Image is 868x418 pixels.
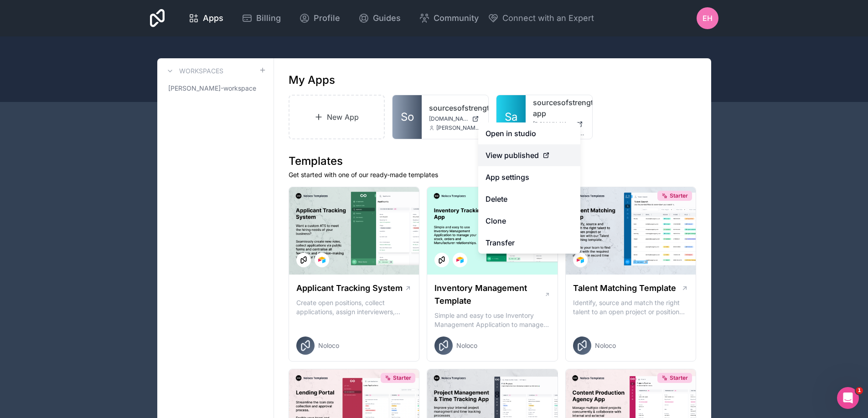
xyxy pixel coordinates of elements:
span: Billing [256,12,281,25]
span: Starter [393,374,411,382]
a: So [393,95,422,139]
span: So [401,110,414,124]
a: Transfer [478,232,580,254]
span: Guides [373,12,401,25]
h1: Templates [289,154,697,168]
h1: My Apps [289,73,335,87]
span: Starter [670,374,688,382]
h3: Workspaces [179,66,223,76]
span: Apps [203,12,223,25]
span: [PERSON_NAME][EMAIL_ADDRESS][DOMAIN_NAME] [436,124,481,132]
span: Profile [314,12,340,25]
h1: Inventory Management Template [434,282,544,307]
p: Create open positions, collect applications, assign interviewers, centralise candidate feedback a... [296,298,412,316]
p: Get started with one of our ready-made templates [289,170,697,179]
a: Clone [478,210,580,232]
span: [DOMAIN_NAME] [429,115,468,122]
span: Sa [505,110,517,124]
span: [DOMAIN_NAME] [533,121,572,128]
a: Open in studio [478,122,580,144]
p: Identify, source and match the right talent to an open project or position with our Talent Matchi... [573,298,689,316]
span: Noloco [456,341,477,350]
a: Community [412,8,486,28]
span: Noloco [595,341,616,350]
span: Noloco [318,341,339,350]
a: Billing [234,8,288,28]
a: Profile [292,8,347,28]
button: Connect with an Expert [488,12,594,25]
img: Airtable Logo [318,256,325,264]
a: Workspaces [165,66,223,76]
span: 1 [856,387,863,394]
span: EH [703,13,713,24]
span: Connect with an Expert [502,12,594,25]
a: New App [289,95,385,139]
h1: Talent Matching Template [573,282,676,295]
a: View published [478,144,580,166]
img: Airtable Logo [456,256,464,264]
h1: Applicant Tracking System [296,282,403,295]
span: [PERSON_NAME]-workspace [168,84,256,93]
button: Delete [478,188,580,210]
span: View published [486,150,539,161]
span: Community [434,12,479,25]
span: Starter [670,192,688,199]
p: Simple and easy to use Inventory Management Application to manage your stock, orders and Manufact... [434,311,550,329]
a: App settings [478,166,580,188]
iframe: Intercom live chat [837,387,859,409]
a: [DOMAIN_NAME] [429,115,481,122]
a: sourcesofstrength-app [533,97,585,119]
a: Sa [496,95,526,139]
a: sourcesofstrength [429,102,481,113]
a: Guides [351,8,408,28]
a: Apps [181,8,231,28]
img: Airtable Logo [577,256,584,264]
a: [PERSON_NAME]-workspace [165,80,266,97]
a: [DOMAIN_NAME] [533,121,585,128]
